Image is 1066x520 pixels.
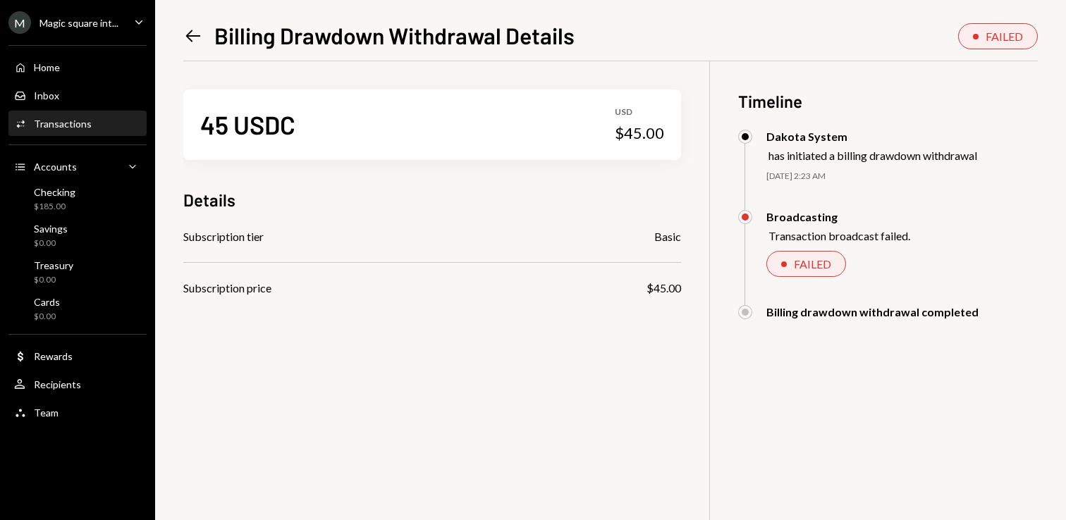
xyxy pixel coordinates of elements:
[34,296,60,308] div: Cards
[34,89,59,101] div: Inbox
[34,186,75,198] div: Checking
[183,228,264,245] div: Subscription tier
[766,171,1038,182] div: [DATE] 2:23 AM
[738,89,1038,113] h3: Timeline
[214,21,575,49] h1: Billing Drawdown Withdrawal Details
[34,201,75,213] div: $185.00
[8,154,147,179] a: Accounts
[768,149,977,162] div: has initiated a billing drawdown withdrawal
[34,118,92,130] div: Transactions
[615,106,664,118] div: USD
[8,371,147,397] a: Recipients
[766,210,910,223] div: Broadcasting
[183,188,235,211] h3: Details
[34,223,68,235] div: Savings
[768,229,910,242] div: Transaction broadcast failed.
[34,237,68,249] div: $0.00
[8,182,147,216] a: Checking$185.00
[183,280,271,297] div: Subscription price
[8,255,147,289] a: Treasury$0.00
[8,54,147,80] a: Home
[34,378,81,390] div: Recipients
[8,11,31,34] div: M
[39,17,118,29] div: Magic square int...
[34,61,60,73] div: Home
[34,259,73,271] div: Treasury
[794,257,831,271] div: FAILED
[34,350,73,362] div: Rewards
[34,407,59,419] div: Team
[34,161,77,173] div: Accounts
[615,123,664,143] div: $45.00
[8,111,147,136] a: Transactions
[986,30,1023,43] div: FAILED
[8,400,147,425] a: Team
[647,280,681,297] div: $45.00
[8,218,147,252] a: Savings$0.00
[654,228,681,245] div: Basic
[34,274,73,286] div: $0.00
[766,130,977,143] div: Dakota System
[766,305,979,318] div: Billing drawdown withdrawal completed
[8,292,147,326] a: Cards$0.00
[34,311,60,323] div: $0.00
[8,343,147,369] a: Rewards
[8,82,147,108] a: Inbox
[200,109,295,140] div: 45 USDC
